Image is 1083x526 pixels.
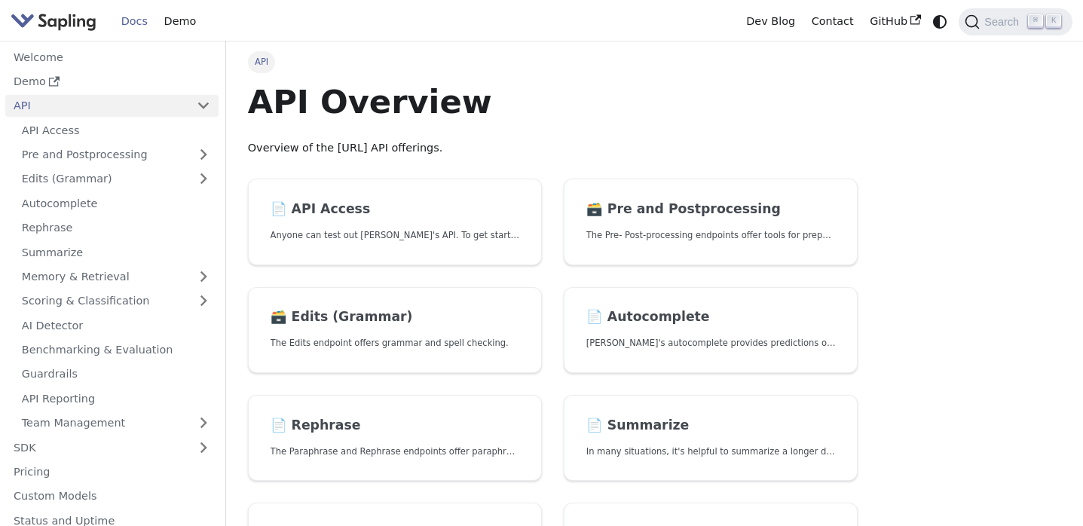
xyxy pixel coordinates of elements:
a: Dev Blog [738,10,803,33]
h2: Edits (Grammar) [271,309,520,326]
button: Search (Command+K) [959,8,1072,35]
a: 📄️ API AccessAnyone can test out [PERSON_NAME]'s API. To get started with the API, simply: [248,179,542,265]
h2: Pre and Postprocessing [586,201,836,218]
a: API Reporting [14,387,219,409]
a: 🗃️ Pre and PostprocessingThe Pre- Post-processing endpoints offer tools for preparing your text d... [564,179,858,265]
p: Sapling's autocomplete provides predictions of the next few characters or words [586,336,836,350]
p: The Pre- Post-processing endpoints offer tools for preparing your text data for ingestation as we... [586,228,836,243]
a: Custom Models [5,485,219,507]
nav: Breadcrumbs [248,51,858,72]
a: 📄️ Autocomplete[PERSON_NAME]'s autocomplete provides predictions of the next few characters or words [564,287,858,374]
h2: API Access [271,201,520,218]
span: Search [980,16,1028,28]
img: Sapling.ai [11,11,96,32]
button: Collapse sidebar category 'API' [188,95,219,117]
button: Switch between dark and light mode (currently system mode) [929,11,951,32]
a: Docs [113,10,156,33]
span: API [248,51,276,72]
a: Demo [156,10,204,33]
h2: Summarize [586,417,836,434]
a: Sapling.ai [11,11,102,32]
a: Pricing [5,461,219,483]
kbd: K [1046,14,1061,28]
p: Anyone can test out Sapling's API. To get started with the API, simply: [271,228,520,243]
a: Contact [803,10,862,33]
p: The Edits endpoint offers grammar and spell checking. [271,336,520,350]
p: In many situations, it's helpful to summarize a longer document into a shorter, more easily diges... [586,445,836,459]
a: API Access [14,119,219,141]
p: Overview of the [URL] API offerings. [248,139,858,157]
a: Demo [5,71,219,93]
kbd: ⌘ [1028,14,1043,28]
a: Edits (Grammar) [14,168,219,190]
a: Team Management [14,412,219,434]
a: Pre and Postprocessing [14,144,219,166]
button: Expand sidebar category 'SDK' [188,436,219,458]
a: Summarize [14,241,219,263]
h1: API Overview [248,81,858,122]
h2: Rephrase [271,417,520,434]
a: API [5,95,188,117]
a: GitHub [861,10,929,33]
a: 📄️ RephraseThe Paraphrase and Rephrase endpoints offer paraphrasing for particular styles. [248,395,542,482]
a: SDK [5,436,188,458]
a: Memory & Retrieval [14,266,219,288]
p: The Paraphrase and Rephrase endpoints offer paraphrasing for particular styles. [271,445,520,459]
h2: Autocomplete [586,309,836,326]
a: Autocomplete [14,192,219,214]
a: Benchmarking & Evaluation [14,339,219,361]
a: Welcome [5,46,219,68]
a: AI Detector [14,314,219,336]
a: Rephrase [14,217,219,239]
a: Guardrails [14,363,219,385]
a: 📄️ SummarizeIn many situations, it's helpful to summarize a longer document into a shorter, more ... [564,395,858,482]
a: Scoring & Classification [14,290,219,312]
a: 🗃️ Edits (Grammar)The Edits endpoint offers grammar and spell checking. [248,287,542,374]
